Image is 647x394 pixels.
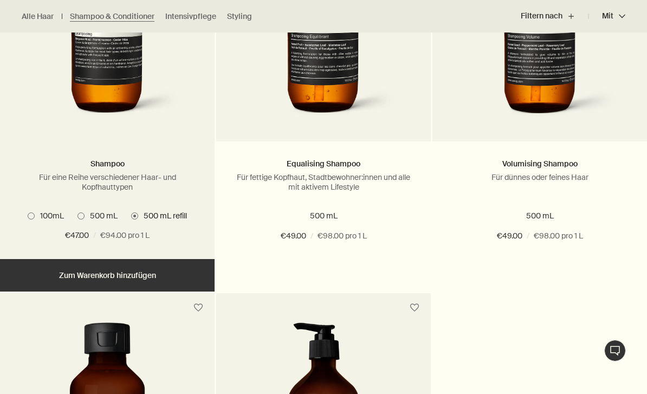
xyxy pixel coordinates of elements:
[521,3,588,29] button: Filtern nach
[22,11,54,22] a: Alle Haar
[497,230,522,243] span: €49.00
[70,11,154,22] a: Shampoo & Conditioner
[310,230,313,243] span: /
[502,159,578,169] a: Volumising Shampoo
[604,340,626,361] button: Live-Support Chat
[138,211,187,221] span: 500 mL refill
[588,3,625,29] button: Mit
[35,211,64,221] span: 100mL
[449,172,631,182] p: Für dünnes oder feines Haar
[287,159,360,169] a: Equalising Shampoo
[405,298,424,318] button: Zum Wunschzettel hinzufügen
[165,11,216,22] a: Intensivpflege
[232,172,415,192] p: Für fettige Kopfhaut, Stadtbewohner:innen und alle mit aktivem Lifestyle
[318,230,367,243] span: €98.00 pro 1 L
[534,230,583,243] span: €98.00 pro 1 L
[281,230,306,243] span: €49.00
[16,172,198,192] p: Für eine Reihe verschiedener Haar- und Kopfhauttypen
[85,211,118,221] span: 500 mL
[189,298,208,318] button: Zum Wunschzettel hinzufügen
[90,159,125,169] a: Shampoo
[100,229,150,242] span: €94.00 pro 1 L
[227,11,252,22] a: Styling
[527,230,529,243] span: /
[93,229,96,242] span: /
[65,229,89,242] span: €47.00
